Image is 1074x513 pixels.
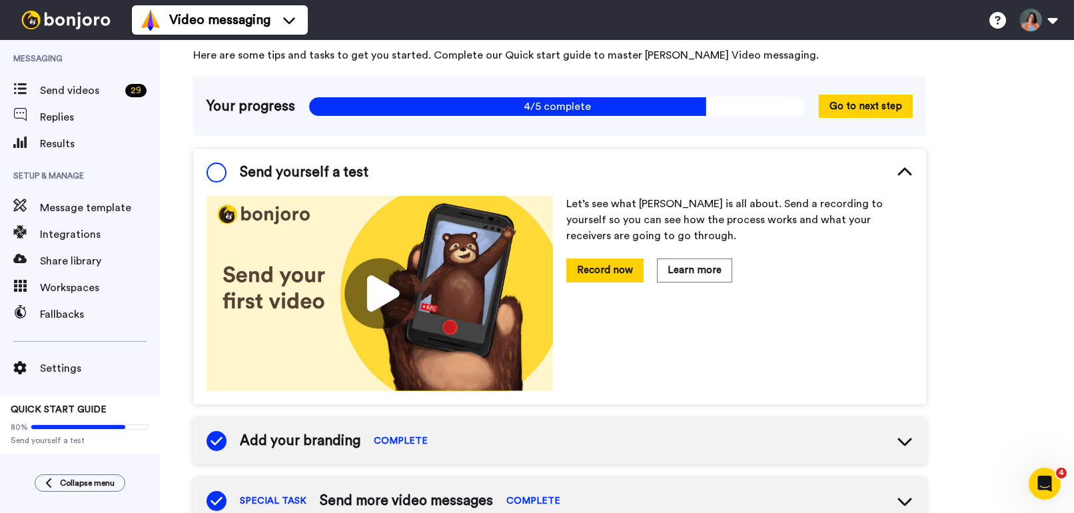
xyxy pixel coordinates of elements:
[16,11,116,29] img: bj-logo-header-white.svg
[240,494,306,508] span: SPECIAL TASK
[35,474,125,492] button: Collapse menu
[60,478,115,488] span: Collapse menu
[1056,468,1067,478] span: 4
[133,77,143,88] img: tab_keywords_by_traffic_grey.svg
[21,21,32,32] img: logo_orange.svg
[207,196,553,391] img: 178eb3909c0dc23ce44563bdb6dc2c11.jpg
[11,422,28,432] span: 80%
[40,360,160,376] span: Settings
[140,9,161,31] img: vm-color.svg
[11,405,107,414] span: QUICK START GUIDE
[40,83,120,99] span: Send videos
[207,97,295,117] span: Your progress
[40,253,160,269] span: Share library
[40,306,160,322] span: Fallbacks
[147,79,225,87] div: Keywords by Traffic
[374,434,428,448] span: COMPLETE
[40,200,160,216] span: Message template
[21,35,32,45] img: website_grey.svg
[320,491,493,511] span: Send more video messages
[819,95,913,118] button: Go to next step
[36,77,47,88] img: tab_domain_overview_orange.svg
[40,227,160,243] span: Integrations
[240,163,368,183] span: Send yourself a test
[506,494,560,508] span: COMPLETE
[35,35,147,45] div: Domain: [DOMAIN_NAME]
[1029,468,1061,500] iframe: Intercom live chat
[193,47,926,63] span: Here are some tips and tasks to get you started. Complete our Quick start guide to master [PERSON...
[169,11,270,29] span: Video messaging
[40,109,160,125] span: Replies
[51,79,119,87] div: Domain Overview
[40,280,160,296] span: Workspaces
[11,435,149,446] span: Send yourself a test
[40,136,160,152] span: Results
[125,84,147,97] div: 29
[37,21,65,32] div: v 4.0.25
[308,97,805,117] span: 4/5 complete
[566,258,644,282] button: Record now
[566,196,913,244] p: Let’s see what [PERSON_NAME] is all about. Send a recording to yourself so you can see how the pr...
[657,258,732,282] button: Learn more
[240,431,360,451] span: Add your branding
